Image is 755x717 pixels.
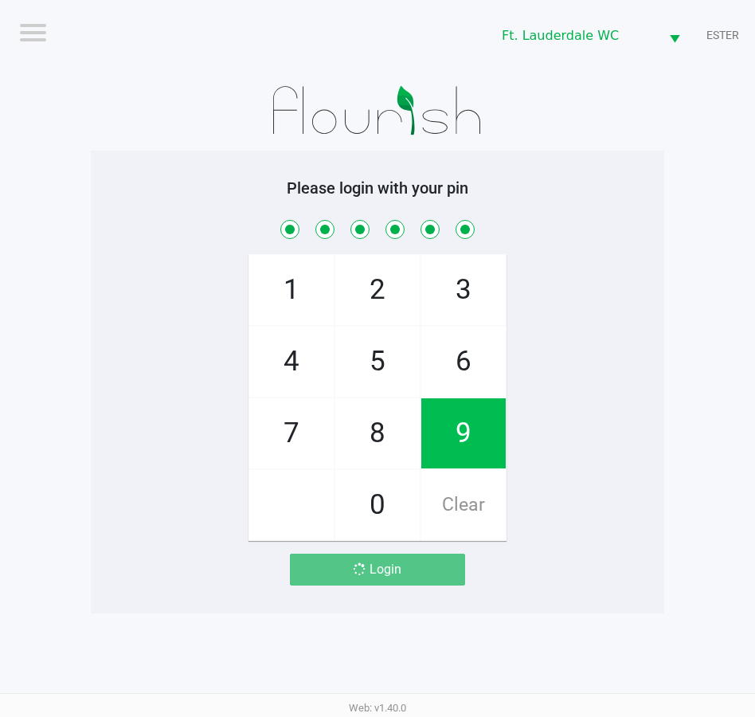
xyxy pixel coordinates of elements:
[421,398,506,468] span: 9
[335,470,420,540] span: 0
[421,470,506,540] span: Clear
[249,255,334,325] span: 1
[502,26,650,45] span: Ft. Lauderdale WC
[249,327,334,397] span: 4
[249,398,334,468] span: 7
[421,327,506,397] span: 6
[659,17,690,54] button: Select
[421,255,506,325] span: 3
[335,255,420,325] span: 2
[335,398,420,468] span: 8
[706,27,739,44] span: ESTER
[103,178,652,198] h5: Please login with your pin
[335,327,420,397] span: 5
[349,702,406,714] span: Web: v1.40.0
